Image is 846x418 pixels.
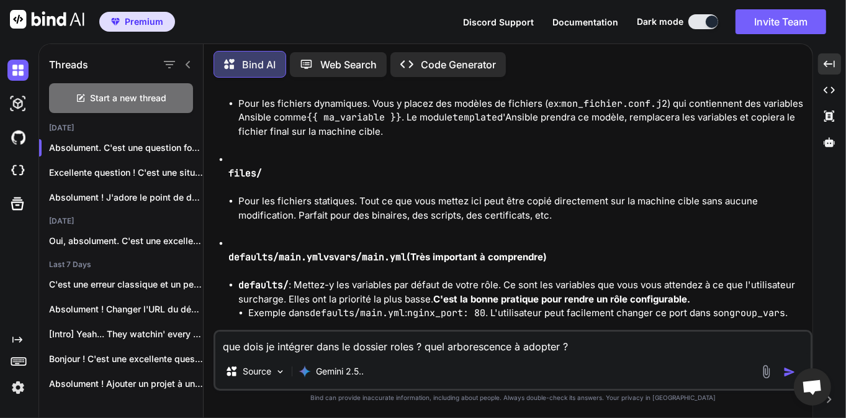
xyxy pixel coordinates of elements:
h2: Last Month [39,402,203,412]
p: Source [243,365,271,378]
p: Absolument ! Changer l'URL du dépôt distant... [49,303,203,316]
li: Pour les fichiers statiques. Tout ce que vous mettez ici peut être copié directement sur la machi... [238,194,810,222]
img: Pick Models [275,366,286,377]
img: premium [111,18,120,25]
code: vars/main.yml [334,251,407,263]
code: group_vars [729,307,785,319]
code: files/ [228,167,262,179]
p: Absolument ! Ajouter un projet à une... [49,378,203,390]
img: Gemini 2.5 Pro [299,365,311,378]
li: Exemple dans : . L'utilisateur peut facilement changer ce port dans son . [248,306,810,320]
h2: [DATE] [39,123,203,133]
span: Dark mode [637,16,683,28]
strong: C'est la bonne pratique pour rendre un rôle configurable. [433,293,690,305]
button: Invite Team [736,9,826,34]
p: Code Generator [421,57,496,72]
img: darkAi-studio [7,93,29,114]
img: attachment [759,365,773,379]
span: Premium [125,16,163,28]
p: C'est une erreur classique et un peu... [49,278,203,291]
p: Oui, absolument. C'est une excellente idée et... [49,235,203,247]
h1: Threads [49,57,88,72]
span: Discord Support [463,17,534,27]
strong: vs (Très important à comprendre) [228,251,547,263]
p: [Intro] Yeah... They watchin' every move... Let... [49,328,203,340]
code: defaults/main.yml [228,251,323,263]
span: Start a new thread [91,92,167,104]
img: settings [7,377,29,398]
code: nginx_port: 80 [407,307,485,319]
p: Gemini 2.5.. [316,365,364,378]
h2: Last 7 Days [39,260,203,270]
h2: [DATE] [39,216,203,226]
code: mon_fichier.conf.j2 [561,98,667,110]
button: premiumPremium [99,12,175,32]
img: icon [783,366,796,378]
p: Bind can provide inaccurate information, including about people. Always double-check its answers.... [214,393,812,402]
code: defaults/main.yml [310,307,405,319]
li: Pour les fichiers dynamiques. Vous y placez des modèles de fichiers (ex: ) qui contiennent des va... [238,97,810,139]
img: cloudideIcon [7,160,29,181]
code: {{ ma_variable }} [307,111,402,124]
button: Documentation [552,16,618,29]
p: Bind AI [242,57,276,72]
img: darkChat [7,60,29,81]
img: githubDark [7,127,29,148]
button: Discord Support [463,16,534,29]
img: Bind AI [10,10,84,29]
p: Absolument ! J'adore le point de départ.... [49,191,203,204]
p: Absolument. C'est une question fondament... [49,142,203,154]
span: Documentation [552,17,618,27]
p: Bonjour ! C'est une excellente question qui... [49,353,203,365]
p: Excellente question ! C'est une situatio... [49,166,203,179]
code: defaults/ [238,279,289,291]
p: Web Search [320,57,377,72]
code: template [452,111,497,124]
li: : Mettez-y les variables par défaut de votre rôle. Ce sont les variables que vous vous attendez à... [238,278,810,334]
div: Ouvrir le chat [794,368,831,406]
